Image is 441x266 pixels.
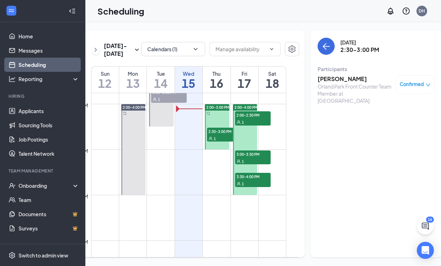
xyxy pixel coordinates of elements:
svg: ArrowLeft [322,42,330,50]
svg: User [237,120,241,124]
button: ChatActive [417,218,434,235]
svg: ChevronRight [92,46,99,54]
div: Thu [203,70,230,77]
a: Applicants [18,104,79,118]
a: October 16, 2025 [203,66,230,93]
a: Job Postings [18,132,79,147]
h1: 12 [91,77,119,89]
h1: 14 [147,77,174,89]
div: Mon [119,70,147,77]
svg: UserCheck [9,182,16,189]
a: October 17, 2025 [231,66,258,93]
svg: Sync [207,112,210,115]
a: Scheduling [18,58,79,72]
svg: Settings [9,252,16,259]
h1: 17 [231,77,258,89]
a: October 18, 2025 [259,66,286,93]
div: Orland Park Front Counter Team Member at [GEOGRAPHIC_DATA] [318,83,392,104]
span: 1 [242,181,244,186]
div: Switch to admin view [18,252,68,259]
div: Open Intercom Messenger [417,242,434,259]
a: DocumentsCrown [18,207,79,221]
h3: [DATE] - [DATE] [104,42,133,58]
span: 1 [242,120,244,125]
div: Tue [147,70,174,77]
h1: 18 [259,77,286,89]
a: October 15, 2025 [175,66,202,93]
span: 2:30-3:00 PM [207,128,243,135]
h1: 16 [203,77,230,89]
span: 1 [242,159,244,164]
svg: WorkstreamLogo [8,7,15,14]
div: 16 [426,217,434,223]
h3: 2:30-3:00 PM [340,46,379,54]
svg: User [208,137,213,141]
span: Confirmed [400,81,424,88]
h1: 13 [119,77,147,89]
span: 3:00-3:30 PM [235,150,271,158]
button: ChevronRight [92,44,100,55]
svg: Notifications [386,7,395,15]
span: 2:00-3:00 PM [206,105,229,110]
a: SurveysCrown [18,221,79,235]
svg: User [237,182,241,186]
svg: Settings [288,45,296,53]
div: [DATE] [340,39,379,46]
button: Settings [285,42,299,56]
div: Participants [318,65,434,73]
svg: ChevronDown [192,46,199,53]
svg: ChevronDown [269,46,275,52]
span: 2:00-4:00 PM [123,105,146,110]
a: October 12, 2025 [91,66,119,93]
button: Calendars (1)ChevronDown [141,42,205,56]
a: October 14, 2025 [147,66,174,93]
a: Team [18,193,79,207]
div: Sun [91,70,119,77]
button: back-button [318,38,335,55]
div: Team Management [9,168,78,174]
span: 1 [158,97,160,102]
h1: 15 [175,77,202,89]
svg: SmallChevronDown [133,46,141,54]
svg: User [153,97,157,102]
svg: Analysis [9,75,16,83]
span: down [426,83,431,87]
a: Settings [285,42,299,58]
div: Fri [231,70,258,77]
a: Sourcing Tools [18,118,79,132]
svg: ChatActive [421,222,430,230]
a: Home [18,29,79,43]
span: 1 [214,136,216,141]
div: Onboarding [18,182,73,189]
div: Wed [175,70,202,77]
div: Hiring [9,93,78,99]
div: Sat [259,70,286,77]
span: 2:00-4:00 PM [234,105,257,110]
div: DH [419,8,425,14]
span: 3:30-4:00 PM [235,173,271,180]
svg: Collapse [69,7,76,15]
svg: Sync [123,112,127,115]
a: October 13, 2025 [119,66,147,93]
svg: QuestionInfo [402,7,410,15]
svg: User [237,159,241,164]
div: Reporting [18,75,80,83]
span: 2:00-2:30 PM [235,111,271,118]
h1: Scheduling [97,5,144,17]
a: Talent Network [18,147,79,161]
h3: [PERSON_NAME] [318,75,392,83]
a: Messages [18,43,79,58]
input: Manage availability [216,45,266,53]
